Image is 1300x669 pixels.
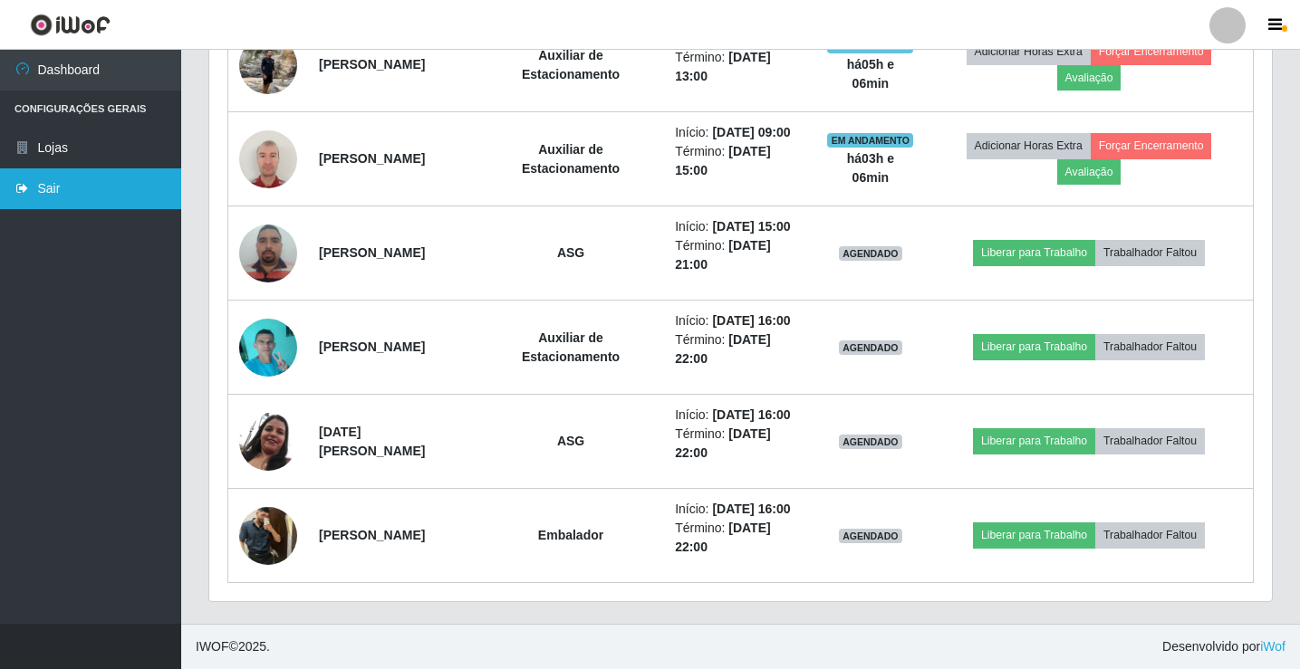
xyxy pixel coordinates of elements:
button: Forçar Encerramento [1091,39,1212,64]
span: © 2025 . [196,637,270,656]
strong: [PERSON_NAME] [319,528,425,542]
button: Trabalhador Faltou [1095,522,1205,548]
button: Trabalhador Faltou [1095,334,1205,359]
img: 1699884729750.jpeg [239,309,297,386]
li: Início: [675,406,804,425]
span: Desenvolvido por [1162,637,1286,656]
img: 1686264689334.jpeg [239,215,297,291]
strong: [PERSON_NAME] [319,339,425,354]
time: [DATE] 16:00 [712,313,790,328]
span: AGENDADO [839,435,902,449]
strong: [PERSON_NAME] [319,57,425,72]
strong: há 03 h e 06 min [847,151,894,185]
li: Início: [675,217,804,236]
button: Adicionar Horas Extra [967,39,1091,64]
img: 1745620439120.jpeg [239,497,297,574]
span: EM ANDAMENTO [827,133,913,148]
li: Término: [675,425,804,463]
button: Adicionar Horas Extra [967,133,1091,158]
strong: [PERSON_NAME] [319,151,425,166]
strong: ASG [557,434,584,448]
button: Liberar para Trabalho [973,334,1095,359]
time: [DATE] 09:00 [712,125,790,139]
button: Liberar para Trabalho [973,428,1095,454]
img: 1700098236719.jpeg [239,26,297,103]
a: iWof [1260,639,1286,654]
button: Trabalhador Faltou [1095,240,1205,265]
strong: Auxiliar de Estacionamento [522,330,620,364]
li: Término: [675,519,804,557]
button: Liberar para Trabalho [973,522,1095,548]
li: Término: [675,48,804,86]
strong: ASG [557,245,584,260]
li: Término: [675,142,804,180]
button: Trabalhador Faltou [1095,428,1205,454]
li: Término: [675,236,804,274]
li: Início: [675,123,804,142]
button: Avaliação [1057,159,1122,185]
li: Término: [675,330,804,368]
strong: Auxiliar de Estacionamento [522,48,620,81]
button: Forçar Encerramento [1091,133,1212,158]
time: [DATE] 15:00 [712,219,790,234]
li: Início: [675,311,804,330]
span: AGENDADO [839,340,902,355]
time: [DATE] 16:00 [712,407,790,422]
button: Avaliação [1057,65,1122,91]
span: AGENDADO [839,246,902,261]
li: Início: [675,500,804,519]
button: Liberar para Trabalho [973,240,1095,265]
span: IWOF [196,639,229,654]
strong: [DATE][PERSON_NAME] [319,425,425,458]
img: 1754224858032.jpeg [239,120,297,197]
img: 1689337855569.jpeg [239,412,297,471]
strong: há 05 h e 06 min [847,57,894,91]
strong: Auxiliar de Estacionamento [522,142,620,176]
span: AGENDADO [839,529,902,543]
time: [DATE] 16:00 [712,502,790,516]
strong: [PERSON_NAME] [319,245,425,260]
img: CoreUI Logo [30,14,111,36]
strong: Embalador [538,528,603,542]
